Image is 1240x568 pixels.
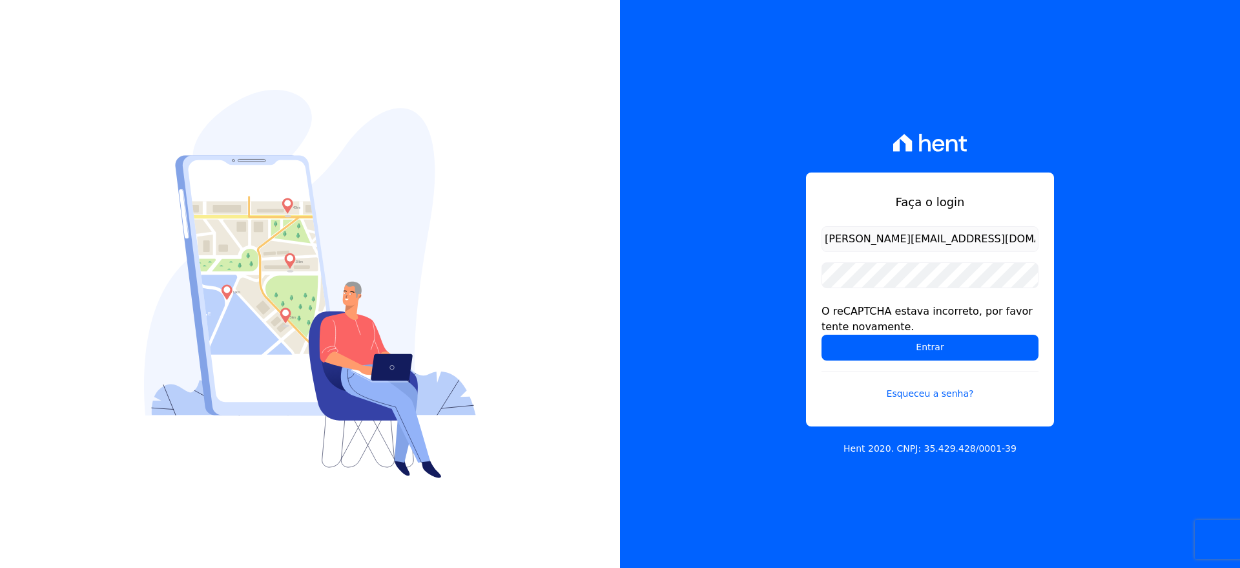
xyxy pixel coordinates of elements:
[821,335,1038,361] input: Entrar
[821,226,1038,252] input: Email
[821,193,1038,211] h1: Faça o login
[821,371,1038,401] a: Esqueceu a senha?
[843,442,1017,456] p: Hent 2020. CNPJ: 35.429.428/0001-39
[821,304,1038,335] div: O reCAPTCHA estava incorreto, por favor tente novamente.
[144,90,476,478] img: Login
